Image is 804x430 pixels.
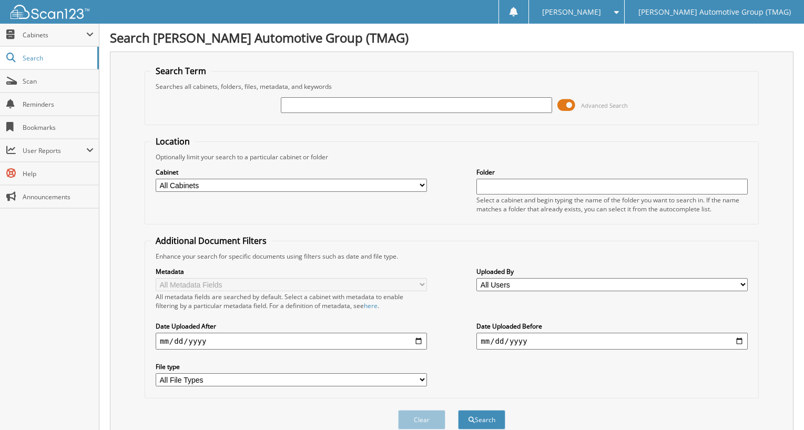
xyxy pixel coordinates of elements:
[110,29,793,46] h1: Search [PERSON_NAME] Automotive Group (TMAG)
[156,362,427,371] label: File type
[458,410,505,429] button: Search
[23,192,94,201] span: Announcements
[581,101,628,109] span: Advanced Search
[398,410,445,429] button: Clear
[23,146,86,155] span: User Reports
[476,168,748,177] label: Folder
[150,152,753,161] div: Optionally limit your search to a particular cabinet or folder
[23,123,94,132] span: Bookmarks
[23,54,92,63] span: Search
[156,333,427,350] input: start
[156,168,427,177] label: Cabinet
[542,9,601,15] span: [PERSON_NAME]
[11,5,89,19] img: scan123-logo-white.svg
[364,301,378,310] a: here
[150,252,753,261] div: Enhance your search for specific documents using filters such as date and file type.
[156,292,427,310] div: All metadata fields are searched by default. Select a cabinet with metadata to enable filtering b...
[476,322,748,331] label: Date Uploaded Before
[23,77,94,86] span: Scan
[150,82,753,91] div: Searches all cabinets, folders, files, metadata, and keywords
[156,322,427,331] label: Date Uploaded After
[476,333,748,350] input: end
[476,196,748,213] div: Select a cabinet and begin typing the name of the folder you want to search in. If the name match...
[23,30,86,39] span: Cabinets
[156,267,427,276] label: Metadata
[150,136,195,147] legend: Location
[150,235,272,247] legend: Additional Document Filters
[23,100,94,109] span: Reminders
[476,267,748,276] label: Uploaded By
[150,65,211,77] legend: Search Term
[638,9,791,15] span: [PERSON_NAME] Automotive Group (TMAG)
[23,169,94,178] span: Help
[751,380,804,430] iframe: Chat Widget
